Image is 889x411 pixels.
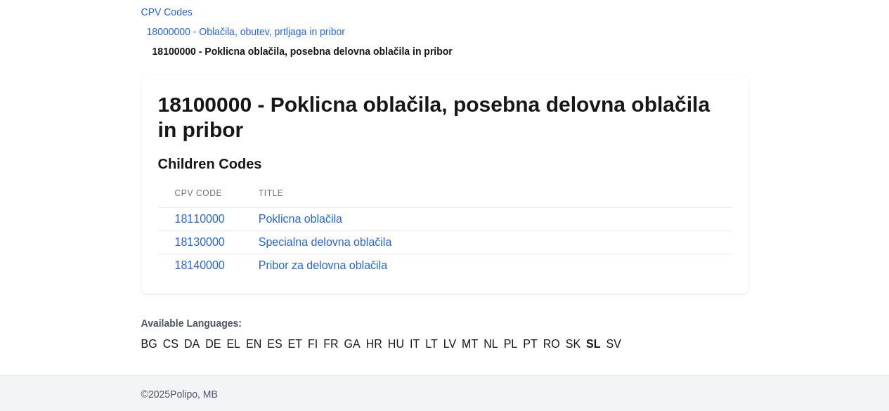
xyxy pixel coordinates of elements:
a: 18130000 [175,236,225,248]
h1: 18100000 - Poklicna oblačila, posebna delovna oblačila in pribor [158,92,732,143]
th: Title [242,179,732,208]
li: 18100000 - Poklicna oblačila, posebna delovna oblačila in pribor [141,44,748,58]
a: FI [308,336,318,353]
p: © 2025 Polipo, MB [141,387,748,401]
a: DA [184,336,200,353]
a: SL [586,336,600,353]
a: 18110000 [175,213,225,225]
a: HU [388,336,404,353]
nav: Breadcrumb [141,5,748,58]
a: Pribor za delovna oblačila [259,259,387,271]
a: CPV Codes [141,6,193,18]
a: FR [323,336,338,353]
a: NL [484,336,498,353]
a: DE [205,336,221,353]
a: 18000000 - Oblačila, obutev, prtljaga in pribor [147,26,345,37]
a: SK [566,336,580,353]
th: CPV Code [158,179,242,208]
a: EN [246,336,261,353]
a: LV [443,336,456,353]
a: PL [503,336,517,353]
a: PT [523,336,537,353]
nav: Language Versions [141,316,748,353]
a: EL [226,336,240,353]
a: RO [543,336,560,353]
a: GA [344,336,360,353]
a: ET [287,336,301,353]
a: HR [366,336,382,353]
a: ES [267,336,282,353]
h2: Children Codes [158,154,732,174]
p: Available Languages: [141,316,748,330]
a: SV [606,336,621,353]
a: Specialna delovna oblačila [259,236,391,248]
a: MT [462,336,478,353]
a: IT [410,336,420,353]
a: BG [141,336,157,353]
a: 18140000 [175,259,225,271]
a: CS [163,336,179,353]
a: Poklicna oblačila [259,213,342,225]
a: LT [425,336,437,353]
